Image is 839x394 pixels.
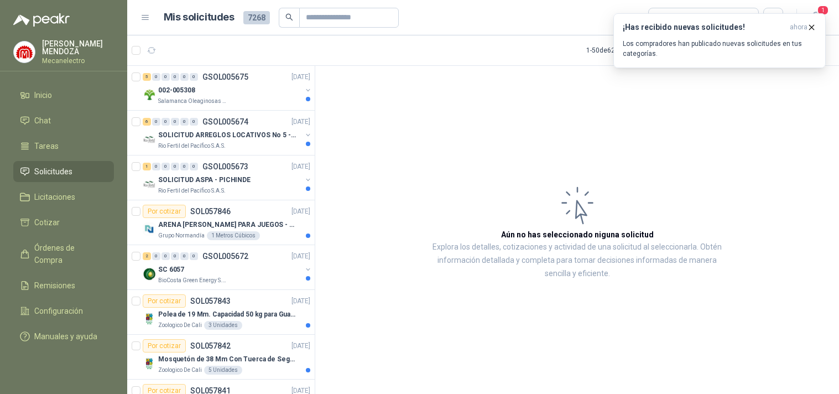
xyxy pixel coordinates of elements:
p: Grupo Normandía [158,231,205,240]
div: 5 Unidades [204,366,242,375]
a: Tareas [13,136,114,157]
span: 7268 [243,11,270,24]
div: 0 [152,118,160,126]
span: Inicio [34,89,52,101]
div: 1 - 50 de 6291 [586,42,658,59]
span: Órdenes de Compra [34,242,103,266]
div: 0 [180,163,189,170]
p: [DATE] [291,206,310,217]
div: 0 [171,252,179,260]
img: Company Logo [143,178,156,191]
p: [PERSON_NAME] MENDOZA [42,40,114,55]
a: Cotizar [13,212,114,233]
div: 0 [190,118,198,126]
p: Rio Fertil del Pacífico S.A.S. [158,142,226,151]
p: [DATE] [291,72,310,82]
div: 0 [180,118,189,126]
a: Remisiones [13,275,114,296]
p: SOLICITUD ARREGLOS LOCATIVOS No 5 - PICHINDE [158,130,296,141]
span: Licitaciones [34,191,75,203]
span: Remisiones [34,279,75,292]
p: GSOL005674 [202,118,248,126]
img: Logo peakr [13,13,70,27]
div: 0 [161,252,170,260]
p: BioCosta Green Energy S.A.S [158,276,228,285]
div: 0 [161,118,170,126]
a: Inicio [13,85,114,106]
p: SOL057846 [190,208,231,215]
p: [DATE] [291,162,310,172]
a: 6 0 0 0 0 0 GSOL005674[DATE] Company LogoSOLICITUD ARREGLOS LOCATIVOS No 5 - PICHINDERio Fertil d... [143,115,312,151]
div: Por cotizar [143,294,186,308]
a: 5 0 0 0 0 0 GSOL005675[DATE] Company Logo002-005308Salamanca Oleaginosas SAS [143,70,312,106]
div: 0 [161,73,170,81]
button: 1 [806,8,826,28]
h3: Aún no has seleccionado niguna solicitud [501,229,654,241]
a: Licitaciones [13,186,114,208]
p: GSOL005675 [202,73,248,81]
div: 0 [180,73,189,81]
p: Zoologico De Cali [158,321,202,330]
a: Configuración [13,300,114,322]
img: Company Logo [143,312,156,325]
p: SC 6057 [158,265,184,275]
div: Por cotizar [143,339,186,352]
span: Manuales y ayuda [34,330,97,343]
p: [DATE] [291,296,310,307]
p: Polea de 19 Mm. Capacidad 50 kg para Guaya. Cable O [GEOGRAPHIC_DATA] [158,309,296,320]
p: Zoologico De Cali [158,366,202,375]
p: Salamanca Oleaginosas SAS [158,97,228,106]
div: 0 [152,163,160,170]
div: 0 [161,163,170,170]
span: Tareas [34,140,59,152]
a: Por cotizarSOL057843[DATE] Company LogoPolea de 19 Mm. Capacidad 50 kg para Guaya. Cable O [GEOGR... [127,290,315,335]
p: Explora los detalles, cotizaciones y actividad de una solicitud al seleccionarla. Obtén informaci... [426,241,728,281]
div: 1 Metros Cúbicos [207,231,260,240]
div: 6 [143,118,151,126]
p: 002-005308 [158,85,195,96]
img: Company Logo [14,42,35,63]
div: 0 [171,73,179,81]
div: 0 [171,163,179,170]
p: [DATE] [291,341,310,351]
span: Cotizar [34,216,60,229]
p: Mecanelectro [42,58,114,64]
img: Company Logo [143,267,156,281]
h1: Mis solicitudes [164,9,234,25]
div: 0 [152,252,160,260]
div: 0 [190,252,198,260]
a: Por cotizarSOL057842[DATE] Company LogoMosquetón de 38 Mm Con Tuerca de Seguridad. Carga 100 kgZo... [127,335,315,380]
a: Órdenes de Compra [13,237,114,271]
a: Manuales y ayuda [13,326,114,347]
p: [DATE] [291,117,310,127]
a: Solicitudes [13,161,114,182]
div: 0 [190,73,198,81]
div: 3 Unidades [204,321,242,330]
p: Los compradores han publicado nuevas solicitudes en tus categorías. [623,39,816,59]
div: 0 [180,252,189,260]
div: 5 [143,73,151,81]
p: SOLICITUD ASPA - PICHINDE [158,175,251,185]
button: ¡Has recibido nuevas solicitudes!ahora Los compradores han publicado nuevas solicitudes en tus ca... [613,13,826,68]
img: Company Logo [143,88,156,101]
a: Por cotizarSOL057846[DATE] Company LogoARENA [PERSON_NAME] PARA JUEGOS - SON [DEMOGRAPHIC_DATA].3... [127,200,315,245]
div: 0 [190,163,198,170]
span: search [285,13,293,21]
p: ARENA [PERSON_NAME] PARA JUEGOS - SON [DEMOGRAPHIC_DATA].31 METROS CUBICOS [158,220,296,230]
a: 1 0 0 0 0 0 GSOL005673[DATE] Company LogoSOLICITUD ASPA - PICHINDERio Fertil del Pacífico S.A.S. [143,160,312,195]
span: ahora [790,23,807,32]
a: Chat [13,110,114,131]
p: SOL057842 [190,342,231,350]
div: 0 [171,118,179,126]
div: 1 [143,163,151,170]
p: Rio Fertil del Pacífico S.A.S. [158,186,226,195]
p: SOL057843 [190,297,231,305]
img: Company Logo [143,133,156,146]
span: Solicitudes [34,165,72,178]
img: Company Logo [143,222,156,236]
p: Mosquetón de 38 Mm Con Tuerca de Seguridad. Carga 100 kg [158,354,296,365]
a: 2 0 0 0 0 0 GSOL005672[DATE] Company LogoSC 6057BioCosta Green Energy S.A.S [143,250,312,285]
div: 2 [143,252,151,260]
div: 0 [152,73,160,81]
span: 1 [817,5,829,15]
